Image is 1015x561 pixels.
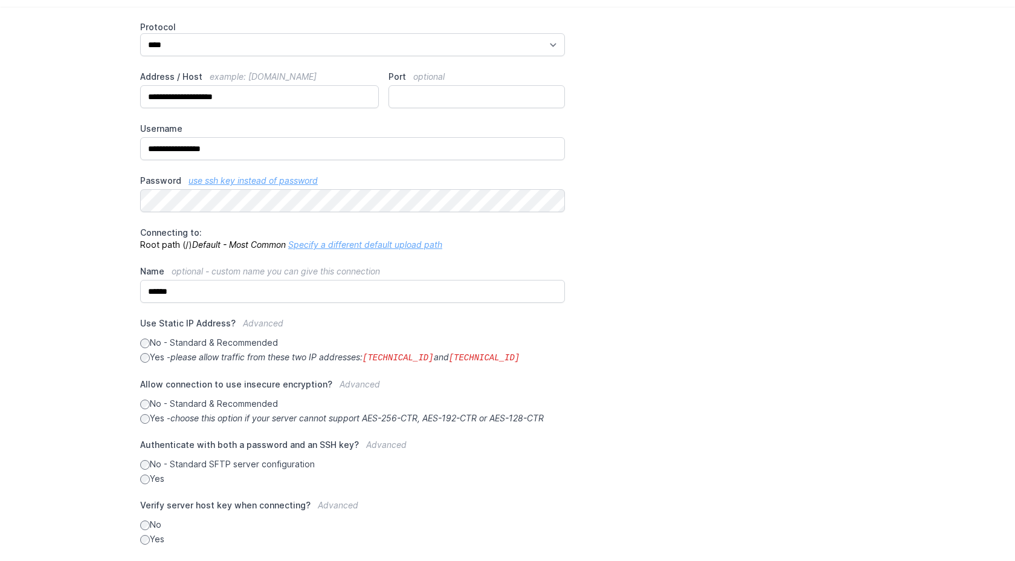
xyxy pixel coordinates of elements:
input: Yes [140,535,150,545]
span: Advanced [366,439,407,450]
span: example: [DOMAIN_NAME] [210,71,317,82]
span: optional [413,71,445,82]
input: No - Standard & Recommended [140,400,150,409]
label: Verify server host key when connecting? [140,499,565,519]
label: Authenticate with both a password and an SSH key? [140,439,565,458]
label: Yes - [140,412,565,424]
i: Default - Most Common [192,239,286,250]
a: Specify a different default upload path [288,239,442,250]
input: No [140,520,150,530]
input: No - Standard & Recommended [140,339,150,348]
input: Yes -please allow traffic from these two IP addresses:[TECHNICAL_ID]and[TECHNICAL_ID] [140,353,150,363]
label: Name [140,265,565,277]
label: Password [140,175,565,187]
label: Username [140,123,565,135]
label: No - Standard SFTP server configuration [140,458,565,470]
span: Connecting to: [140,227,202,238]
i: choose this option if your server cannot support AES-256-CTR, AES-192-CTR or AES-128-CTR [170,413,544,423]
code: [TECHNICAL_ID] [449,353,520,363]
p: Root path (/) [140,227,565,251]
label: Yes - [140,351,565,364]
input: Yes -choose this option if your server cannot support AES-256-CTR, AES-192-CTR or AES-128-CTR [140,414,150,424]
code: [TECHNICAL_ID] [362,353,434,363]
label: No - Standard & Recommended [140,337,565,349]
span: Advanced [340,379,380,389]
iframe: Drift Widget Chat Controller [955,501,1000,546]
label: Use Static IP Address? [140,317,565,337]
span: optional - custom name you can give this connection [172,266,380,276]
span: Advanced [243,318,283,328]
i: please allow traffic from these two IP addresses: and [170,352,520,362]
a: use ssh key instead of password [188,175,318,186]
label: Address / Host [140,71,379,83]
input: Yes [140,475,150,484]
label: Yes [140,473,565,485]
label: No [140,519,565,531]
label: Yes [140,533,565,545]
label: Port [388,71,565,83]
label: Allow connection to use insecure encryption? [140,378,565,398]
input: No - Standard SFTP server configuration [140,460,150,470]
span: Advanced [318,500,358,510]
label: No - Standard & Recommended [140,398,565,410]
label: Protocol [140,21,565,33]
